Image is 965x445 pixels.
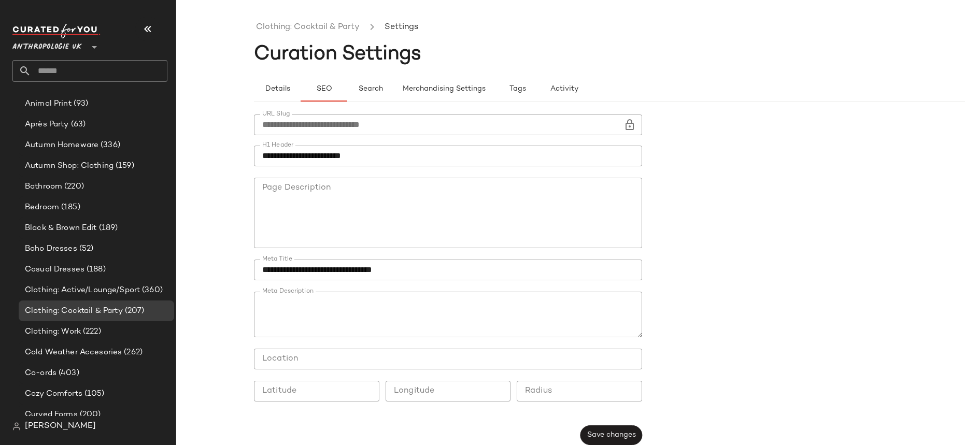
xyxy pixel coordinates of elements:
span: Merchandising Settings [402,85,486,93]
span: (159) [113,160,134,172]
span: Cozy Comforts [25,388,82,400]
span: (63) [69,119,86,131]
span: (207) [123,305,145,317]
span: Autumn Shop: Clothing [25,160,113,172]
span: (189) [97,222,118,234]
span: Search [358,85,383,93]
span: Cold Weather Accesories [25,347,122,358]
span: Save changes [587,431,636,439]
span: (188) [84,264,106,276]
span: (185) [59,202,80,213]
span: Anthropologie UK [12,35,82,54]
span: (93) [72,98,89,110]
img: svg%3e [12,422,21,430]
span: (105) [82,388,105,400]
span: Black & Brown Edit [25,222,97,234]
span: SEO [316,85,332,93]
span: Boho Dresses [25,243,77,255]
span: (336) [98,139,120,151]
a: Clothing: Cocktail & Party [256,21,360,34]
span: Autumn Homeware [25,139,98,151]
span: Activity [550,85,578,93]
span: (262) [122,347,143,358]
span: Curved Forms [25,409,78,421]
span: (220) [62,181,84,193]
span: Casual Dresses [25,264,84,276]
span: Clothing: Cocktail & Party [25,305,123,317]
span: Tags [509,85,526,93]
span: Bedroom [25,202,59,213]
span: Animal Print [25,98,72,110]
span: Bathroom [25,181,62,193]
span: (200) [78,409,101,421]
span: (360) [140,284,163,296]
span: Clothing: Work [25,326,81,338]
li: Settings [382,21,420,34]
span: [PERSON_NAME] [25,420,96,433]
span: (403) [56,367,79,379]
button: Save changes [580,425,642,445]
span: Co-ords [25,367,56,379]
span: (52) [77,243,94,255]
span: (222) [81,326,101,338]
span: Curation Settings [254,44,421,65]
span: Clothing: Active/Lounge/Sport [25,284,140,296]
span: Details [264,85,290,93]
span: Après Party [25,119,69,131]
img: cfy_white_logo.C9jOOHJF.svg [12,24,101,38]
